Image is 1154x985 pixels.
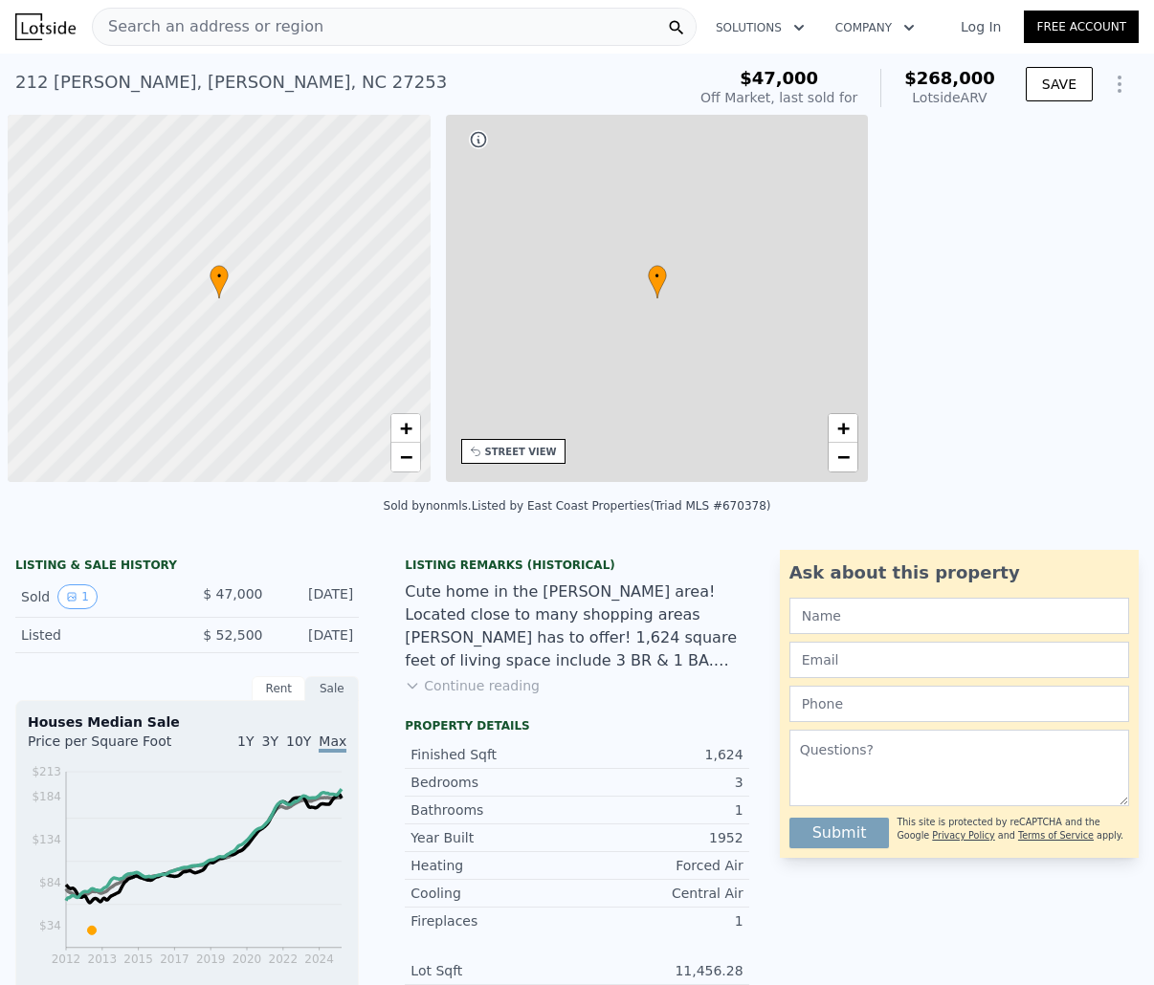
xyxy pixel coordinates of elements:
tspan: 2017 [160,952,189,966]
button: Company [820,11,930,45]
tspan: $213 [32,765,61,778]
div: Listing Remarks (Historical) [405,558,748,573]
input: Phone [789,686,1129,722]
div: Year Built [411,828,577,847]
input: Name [789,598,1129,634]
span: 10Y [286,733,311,749]
div: 1,624 [577,745,743,764]
button: Submit [789,818,890,848]
a: Zoom out [391,443,420,471]
span: − [837,445,850,469]
div: Sold by nonmls . [384,499,472,513]
div: Forced Air [577,856,743,875]
a: Zoom in [829,414,857,443]
span: 1Y [237,733,254,749]
a: Free Account [1024,11,1139,43]
div: Sale [305,676,359,701]
span: $47,000 [740,68,818,88]
tspan: $34 [39,919,61,932]
div: Cooling [411,884,577,903]
div: Bedrooms [411,773,577,792]
div: Property details [405,718,748,733]
div: • [210,265,229,298]
div: 1952 [577,828,743,847]
span: $ 47,000 [203,586,262,602]
div: • [648,265,667,298]
tspan: 2015 [123,952,153,966]
button: Continue reading [405,676,540,695]
span: $268,000 [904,68,995,88]
div: Off Market, last sold for [700,88,857,107]
a: Log In [938,17,1024,36]
div: Rent [252,676,305,701]
div: Ask about this property [789,559,1129,586]
tspan: 2013 [88,952,118,966]
div: Sold [21,584,172,609]
a: Zoom out [829,443,857,471]
span: $ 52,500 [203,627,262,643]
div: Lotside ARV [904,88,995,107]
div: LISTING & SALE HISTORY [15,558,359,577]
button: Show Options [1100,65,1139,103]
div: Houses Median Sale [28,712,346,732]
span: Max [319,733,346,753]
img: Lotside [15,13,76,40]
div: 1 [577,800,743,820]
div: Finished Sqft [411,745,577,764]
div: Fireplaces [411,911,577,930]
div: Listed [21,625,172,645]
div: Bathrooms [411,800,577,820]
span: − [399,445,411,469]
input: Email [789,642,1129,678]
div: Heating [411,856,577,875]
div: [DATE] [277,625,353,645]
span: Search an address or region [93,15,323,38]
button: SAVE [1026,67,1093,101]
a: Privacy Policy [932,830,994,841]
div: 1 [577,911,743,930]
tspan: 2019 [196,952,226,966]
div: 3 [577,773,743,792]
div: This site is protected by reCAPTCHA and the Google and apply. [897,810,1129,848]
tspan: 2024 [304,952,334,966]
span: + [837,416,850,440]
tspan: 2020 [233,952,262,966]
div: 11,456.28 [577,961,743,980]
span: 3Y [262,733,278,749]
button: View historical data [57,584,98,609]
div: Lot Sqft [411,961,577,980]
div: [DATE] [277,584,353,609]
div: STREET VIEW [485,445,557,459]
tspan: 2022 [269,952,299,966]
tspan: 2012 [52,952,81,966]
tspan: $134 [32,833,61,846]
tspan: $84 [39,876,61,889]
a: Terms of Service [1018,830,1094,841]
div: Price per Square Foot [28,732,188,762]
div: 212 [PERSON_NAME] , [PERSON_NAME] , NC 27253 [15,69,447,96]
tspan: $184 [32,790,61,803]
span: + [399,416,411,440]
a: Zoom in [391,414,420,443]
button: Solutions [700,11,820,45]
div: Central Air [577,884,743,903]
div: Cute home in the [PERSON_NAME] area! Located close to many shopping areas [PERSON_NAME] has to of... [405,580,748,672]
span: • [648,268,667,285]
span: • [210,268,229,285]
div: Listed by East Coast Properties (Triad MLS #670378) [472,499,771,513]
